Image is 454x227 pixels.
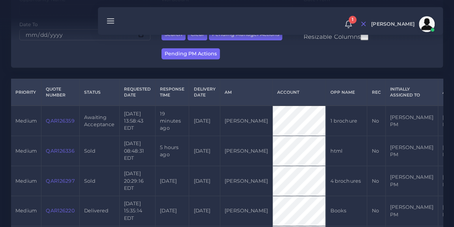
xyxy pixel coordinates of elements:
span: medium [15,208,37,214]
td: 4 brochures [326,166,367,196]
td: [DATE] [189,196,220,226]
td: 5 hours ago [156,136,189,166]
a: QAR126220 [46,208,74,214]
th: AM [220,79,272,106]
td: Awaiting Acceptance [79,106,119,136]
td: [PERSON_NAME] [220,196,272,226]
td: Delivered [79,196,119,226]
span: medium [15,148,37,154]
td: No [367,136,385,166]
th: Quote Number [41,79,80,106]
th: Requested Date [119,79,155,106]
td: 1 brochure [326,106,367,136]
a: 1 [341,20,355,28]
td: [PERSON_NAME] PM [385,136,438,166]
a: QAR126359 [46,118,74,124]
td: 19 minutes ago [156,106,189,136]
td: Sold [79,136,119,166]
td: [PERSON_NAME] [220,166,272,196]
th: Account [272,79,325,106]
th: Delivery Date [189,79,220,106]
td: No [367,166,385,196]
td: [DATE] 15:35:14 EDT [119,196,155,226]
td: [DATE] [156,166,189,196]
td: [DATE] [189,166,220,196]
th: Status [79,79,119,106]
td: No [367,106,385,136]
td: [DATE] [156,196,189,226]
td: [DATE] 20:29:16 EDT [119,166,155,196]
a: QAR126336 [46,148,74,154]
td: [PERSON_NAME] PM [385,106,438,136]
td: [PERSON_NAME] [220,106,272,136]
td: html [326,136,367,166]
th: Response Time [156,79,189,106]
td: [DATE] 13:58:43 EDT [119,106,155,136]
span: medium [15,178,37,184]
th: Initially Assigned to [385,79,438,106]
a: [PERSON_NAME]avatar [367,16,437,32]
a: QAR126297 [46,178,74,184]
button: Pending PM Actions [161,48,220,60]
td: [DATE] [189,136,220,166]
span: [PERSON_NAME] [371,22,415,27]
td: [PERSON_NAME] PM [385,196,438,226]
td: [PERSON_NAME] [220,136,272,166]
td: No [367,196,385,226]
td: [DATE] 08:48:31 EDT [119,136,155,166]
span: medium [15,118,37,124]
span: 1 [349,16,356,24]
th: Opp Name [326,79,367,106]
td: [DATE] [189,106,220,136]
td: Books [326,196,367,226]
th: REC [367,79,385,106]
td: Sold [79,166,119,196]
td: [PERSON_NAME] PM [385,166,438,196]
img: avatar [419,16,435,32]
th: Priority [11,79,41,106]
